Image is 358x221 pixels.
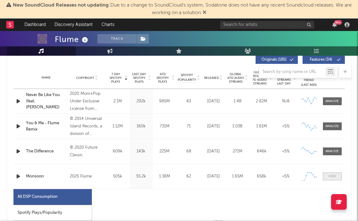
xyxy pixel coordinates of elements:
a: Monsoon [26,173,67,180]
span: : Due to a change to SoundCloud's system, Sodatone does not have any recent Soundcloud releases. ... [13,3,352,15]
div: 505k [107,173,128,180]
div: <5% [275,173,296,180]
div: 1.4B [227,98,248,105]
button: 99+ [332,22,337,27]
button: Originals(185) [256,56,298,64]
div: 609k [107,148,128,155]
div: 68 [178,148,200,155]
div: [DATE] [203,173,224,180]
div: 55.2k [131,173,151,180]
input: Search by song name or URL [259,69,325,75]
div: Flume [55,34,90,44]
a: Never Be Like You (feat. [PERSON_NAME]) [26,92,67,110]
button: Features(34) [303,56,345,64]
div: 143k [131,148,151,155]
div: 271M [227,148,248,155]
div: All DSP Consumption [18,193,58,201]
div: 646k [251,148,272,155]
div: 43 [178,98,200,105]
div: © 2014 Universal Island Records, a division of Universal Music Operations Limited [70,115,104,138]
span: New SoundCloud Releases not updating [13,3,109,8]
div: Spotify Plays/Popularity [13,205,92,221]
div: 658k [251,173,272,180]
a: Dashboard [20,18,50,31]
button: Track [97,34,137,44]
div: [DATE] [203,98,224,105]
div: 731M [154,123,175,130]
div: <5% [275,148,296,155]
div: 292k [131,98,151,105]
div: 62 [178,173,200,180]
a: Discovery Assistant [50,18,97,31]
div: 225M [154,148,175,155]
div: 1.65M [227,173,248,180]
a: You & Me - Flume Remix [26,120,67,132]
span: Features ( 34 ) [307,58,335,62]
div: [DATE] [203,123,224,130]
div: 1.61M [251,123,272,130]
div: 985M [154,98,175,105]
div: Global Streaming Trend (Last 60D) [299,69,318,87]
a: Charts [97,18,119,31]
input: Search for artists [220,21,314,29]
div: 99 + [334,20,342,25]
div: 2025 Flume [70,173,104,180]
div: [DATE] [203,148,224,155]
div: <5% [275,123,296,130]
div: 1.12M [107,123,128,130]
div: 160k [131,123,151,130]
span: Dismiss [203,10,206,15]
div: 1.03B [227,123,248,130]
span: Originals ( 185 ) [260,58,288,62]
a: The Difference [26,148,67,155]
div: 2020 Mom+Pop Under Exclusive License from Future Classic [70,90,104,113]
div: © 2020 Future Classic [70,144,104,159]
div: All DSP Consumption [13,189,92,205]
div: 2.82M [251,98,272,105]
div: 71 [178,123,200,130]
div: 2.1M [107,98,128,105]
div: 1.38M [154,173,175,180]
div: N/A [275,98,296,105]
